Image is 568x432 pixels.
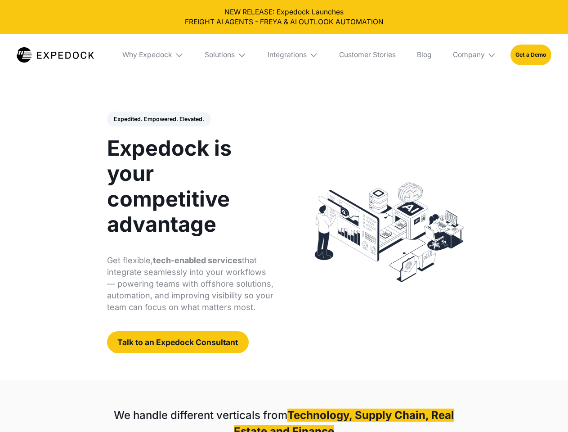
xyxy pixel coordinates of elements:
a: Customer Stories [332,34,403,76]
a: Talk to an Expedock Consultant [107,331,249,353]
div: Company [446,34,503,76]
p: Get flexible, that integrate seamlessly into your workflows — powering teams with offshore soluti... [107,255,274,313]
h1: Expedock is your competitive advantage [107,135,274,237]
div: Integrations [268,50,307,59]
div: Solutions [205,50,235,59]
a: Blog [410,34,438,76]
div: Company [453,50,485,59]
strong: We handle different verticals from [114,409,287,422]
div: Solutions [198,34,254,76]
a: Get a Demo [510,45,551,65]
iframe: Chat Widget [523,389,568,432]
strong: tech-enabled services [153,256,242,265]
div: NEW RELEASE: Expedock Launches [7,7,561,27]
div: Why Expedock [122,50,172,59]
div: Why Expedock [115,34,191,76]
div: Integrations [260,34,325,76]
a: FREIGHT AI AGENTS - FREYA & AI OUTLOOK AUTOMATION [7,17,561,27]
